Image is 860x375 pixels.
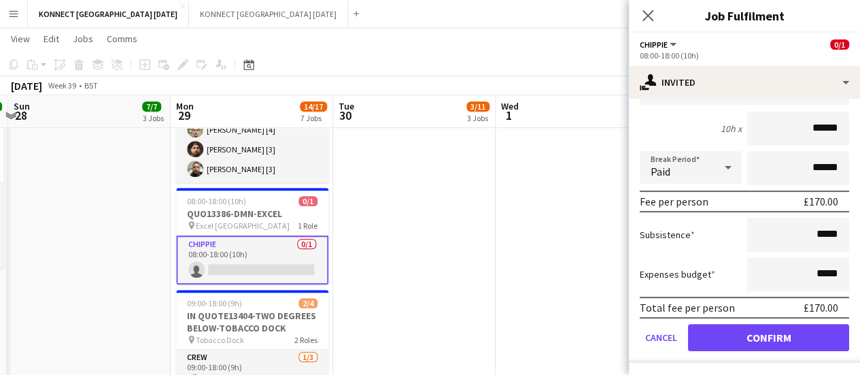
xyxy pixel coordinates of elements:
div: 3 Jobs [467,113,489,123]
div: 7 Jobs [300,113,326,123]
span: 3/11 [466,101,489,112]
span: 08:00-18:00 (10h) [187,196,246,206]
div: 10h x [721,123,742,135]
a: View [5,30,35,48]
span: Jobs [73,33,93,45]
h3: Job Fulfilment [629,7,860,25]
div: Invited [629,66,860,99]
div: 3 Jobs [143,113,164,123]
div: £170.00 [804,195,838,208]
span: 2 Roles [294,335,317,345]
a: Comms [101,30,143,48]
a: Edit [38,30,65,48]
span: 30 [337,108,354,123]
div: £170.00 [804,301,838,314]
span: Comms [107,33,137,45]
div: [DATE] [11,79,42,93]
span: 7/7 [142,101,161,112]
label: Expenses budget [640,268,715,280]
div: 08:00-18:00 (10h) [640,50,849,61]
span: Paid [651,165,670,178]
span: Tue [339,100,354,112]
h3: QUO13386-DMN-EXCEL [176,208,328,220]
app-job-card: 08:00-18:00 (10h)0/1QUO13386-DMN-EXCEL Excel [GEOGRAPHIC_DATA]1 RoleCHIPPIE0/108:00-18:00 (10h) [176,188,328,284]
div: Total fee per person [640,301,735,314]
span: 29 [174,108,194,123]
span: Wed [501,100,519,112]
span: Tobacco Dock [196,335,244,345]
label: Subsistence [640,229,695,241]
span: Excel [GEOGRAPHIC_DATA] [196,221,290,231]
span: Edit [44,33,59,45]
app-card-role: CHIPPIE0/108:00-18:00 (10h) [176,235,328,284]
div: BST [84,80,98,91]
div: Fee per person [640,195,708,208]
button: KONNECT [GEOGRAPHIC_DATA] [DATE] [28,1,189,27]
span: View [11,33,30,45]
button: KONNECT [GEOGRAPHIC_DATA] [DATE] [189,1,348,27]
span: 0/1 [830,39,849,50]
span: 0/1 [298,196,317,206]
span: Mon [176,100,194,112]
span: CHIPPIE [640,39,668,50]
button: Cancel [640,324,683,351]
h3: IN QUOTE13404-TWO DEGREES BELOW-TOBACCO DOCK [176,310,328,334]
a: Jobs [67,30,99,48]
span: 09:00-18:00 (9h) [187,298,242,308]
span: 1 Role [298,221,317,231]
button: Confirm [688,324,849,351]
span: 1 [499,108,519,123]
span: 28 [12,108,30,123]
span: 2/4 [298,298,317,308]
span: Week 39 [45,80,79,91]
span: Sun [14,100,30,112]
button: CHIPPIE [640,39,678,50]
span: 14/17 [300,101,327,112]
app-card-role: Crew3/308:00-12:00 (4h)[PERSON_NAME] [4][PERSON_NAME] [3][PERSON_NAME] [3] [176,97,328,182]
